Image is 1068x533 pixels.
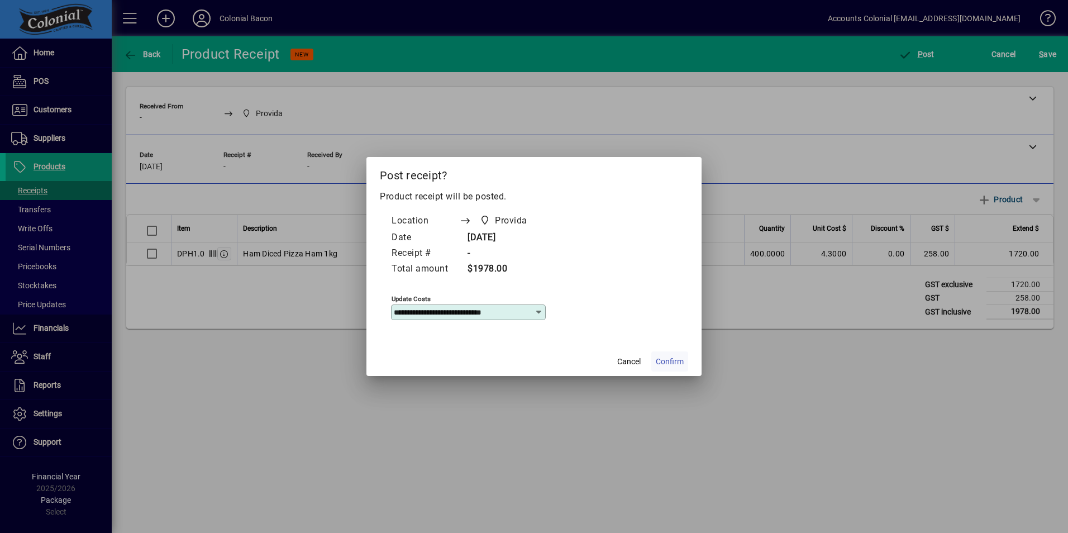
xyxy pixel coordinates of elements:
[391,212,459,230] td: Location
[391,261,459,277] td: Total amount
[459,246,549,261] td: -
[476,213,532,229] span: Provida
[366,157,702,189] h2: Post receipt?
[495,214,527,227] span: Provida
[380,190,688,203] p: Product receipt will be posted.
[611,351,647,372] button: Cancel
[391,230,459,246] td: Date
[459,261,549,277] td: $1978.00
[391,246,459,261] td: Receipt #
[617,356,641,368] span: Cancel
[651,351,688,372] button: Confirm
[459,230,549,246] td: [DATE]
[656,356,684,368] span: Confirm
[392,295,431,303] mat-label: Update costs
